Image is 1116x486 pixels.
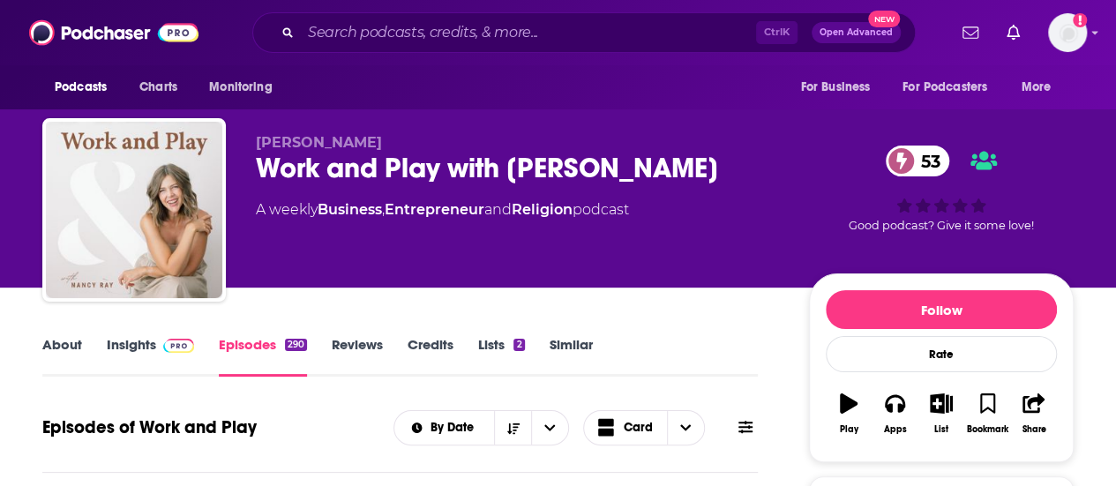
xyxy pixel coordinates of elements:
[1011,382,1057,445] button: Share
[967,424,1008,435] div: Bookmark
[868,11,900,27] span: New
[531,411,568,445] button: open menu
[800,75,870,100] span: For Business
[42,416,257,438] h1: Episodes of Work and Play
[826,336,1057,372] div: Rate
[820,28,893,37] span: Open Advanced
[431,422,480,434] span: By Date
[219,336,307,377] a: Episodes290
[1048,13,1087,52] img: User Profile
[256,134,382,151] span: [PERSON_NAME]
[1022,75,1052,100] span: More
[756,21,798,44] span: Ctrl K
[107,336,194,377] a: InsightsPodchaser Pro
[840,424,858,435] div: Play
[478,336,524,377] a: Lists2
[55,75,107,100] span: Podcasts
[886,146,949,176] a: 53
[809,134,1074,243] div: 53Good podcast? Give it some love!
[849,219,1034,232] span: Good podcast? Give it some love!
[964,382,1010,445] button: Bookmark
[903,146,949,176] span: 53
[209,75,272,100] span: Monitoring
[826,290,1057,329] button: Follow
[812,22,901,43] button: Open AdvancedNew
[285,339,307,351] div: 290
[512,201,573,218] a: Religion
[128,71,188,104] a: Charts
[624,422,653,434] span: Card
[382,201,385,218] span: ,
[318,201,382,218] a: Business
[197,71,295,104] button: open menu
[891,71,1013,104] button: open menu
[42,71,130,104] button: open menu
[42,336,82,377] a: About
[903,75,987,100] span: For Podcasters
[1073,13,1087,27] svg: Add a profile image
[884,424,907,435] div: Apps
[29,16,198,49] img: Podchaser - Follow, Share and Rate Podcasts
[1048,13,1087,52] span: Logged in as WPubPR1
[385,201,484,218] a: Entrepreneur
[484,201,512,218] span: and
[256,199,629,221] div: A weekly podcast
[1000,18,1027,48] a: Show notifications dropdown
[1048,13,1087,52] button: Show profile menu
[393,410,569,445] h2: Choose List sort
[301,19,756,47] input: Search podcasts, credits, & more...
[550,336,593,377] a: Similar
[583,410,705,445] button: Choose View
[332,336,383,377] a: Reviews
[918,382,964,445] button: List
[494,411,531,445] button: Sort Direction
[139,75,177,100] span: Charts
[252,12,916,53] div: Search podcasts, credits, & more...
[955,18,985,48] a: Show notifications dropdown
[1009,71,1074,104] button: open menu
[788,71,892,104] button: open menu
[826,382,872,445] button: Play
[513,339,524,351] div: 2
[934,424,948,435] div: List
[408,336,453,377] a: Credits
[1022,424,1045,435] div: Share
[163,339,194,353] img: Podchaser Pro
[394,422,494,434] button: open menu
[872,382,918,445] button: Apps
[46,122,222,298] img: Work and Play with Nancy Ray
